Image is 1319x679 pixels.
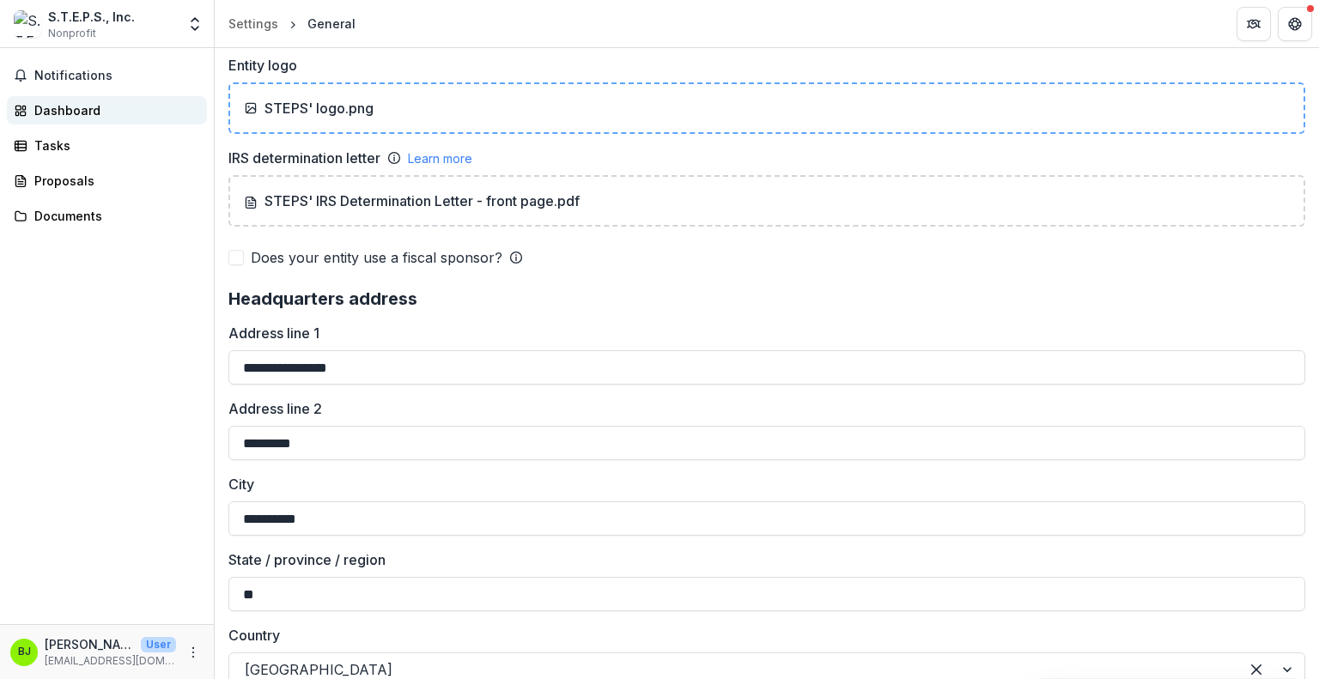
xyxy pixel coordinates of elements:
[7,202,207,230] a: Documents
[222,11,362,36] nav: breadcrumb
[141,637,176,652] p: User
[228,55,1295,76] label: Entity logo
[228,474,1295,494] label: City
[1237,7,1271,41] button: Partners
[7,62,207,89] button: Notifications
[244,191,580,211] p: STEPS' IRS Determination Letter - front page.pdf
[48,8,135,26] div: S.T.E.P.S., Inc.
[264,98,374,118] p: STEPS' logo.png
[34,136,193,155] div: Tasks
[228,15,278,33] div: Settings
[183,7,207,41] button: Open entity switcher
[34,207,193,225] div: Documents
[14,10,41,38] img: S.T.E.P.S., Inc.
[7,167,207,195] a: Proposals
[45,635,134,653] p: [PERSON_NAME]
[251,247,502,268] span: Does your entity use a fiscal sponsor?
[228,398,1295,419] label: Address line 2
[228,323,1295,343] label: Address line 1
[34,172,193,190] div: Proposals
[228,288,1305,309] h2: Headquarters address
[18,646,31,658] div: Beatrice Jennette
[228,549,1295,570] label: State / province / region
[45,653,176,669] p: [EMAIL_ADDRESS][DOMAIN_NAME]
[228,625,1295,646] label: Country
[222,11,285,36] a: Settings
[307,15,356,33] div: General
[183,642,204,663] button: More
[408,149,472,167] a: Learn more
[34,69,200,83] span: Notifications
[34,101,193,119] div: Dashboard
[1278,7,1312,41] button: Get Help
[48,26,96,41] span: Nonprofit
[228,148,380,168] label: IRS determination letter
[7,96,207,124] a: Dashboard
[7,131,207,160] a: Tasks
